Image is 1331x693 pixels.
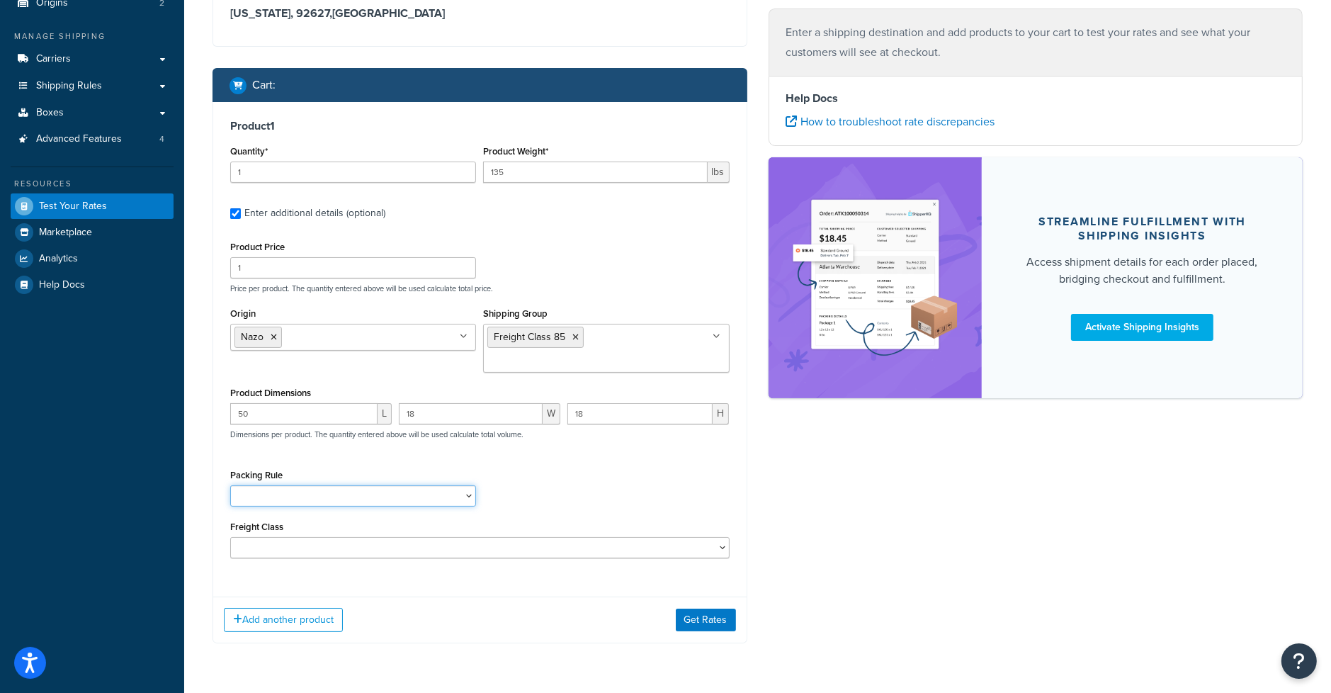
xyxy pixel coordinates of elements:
[483,308,548,319] label: Shipping Group
[483,162,707,183] input: 0.00
[11,220,174,245] a: Marketplace
[494,329,565,344] span: Freight Class 85
[11,126,174,152] li: Advanced Features
[11,100,174,126] a: Boxes
[252,79,276,91] h2: Cart :
[11,126,174,152] a: Advanced Features4
[11,46,174,72] a: Carriers
[39,279,85,291] span: Help Docs
[230,162,476,183] input: 0.0
[11,193,174,219] a: Test Your Rates
[39,253,78,265] span: Analytics
[39,201,107,213] span: Test Your Rates
[230,208,241,219] input: Enter additional details (optional)
[11,73,174,99] a: Shipping Rules
[230,242,285,252] label: Product Price
[230,470,283,480] label: Packing Rule
[543,403,560,424] span: W
[708,162,730,183] span: lbs
[676,609,736,631] button: Get Rates
[244,203,385,223] div: Enter additional details (optional)
[11,246,174,271] a: Analytics
[713,403,729,424] span: H
[11,272,174,298] a: Help Docs
[36,133,122,145] span: Advanced Features
[39,227,92,239] span: Marketplace
[230,522,283,532] label: Freight Class
[1071,314,1213,341] a: Activate Shipping Insights
[227,429,523,439] p: Dimensions per product. The quantity entered above will be used calculate total volume.
[230,6,730,21] h3: [US_STATE], 92627 , [GEOGRAPHIC_DATA]
[230,388,311,398] label: Product Dimensions
[1281,643,1317,679] button: Open Resource Center
[1016,254,1269,288] div: Access shipment details for each order placed, bridging checkout and fulfillment.
[230,308,256,319] label: Origin
[786,90,1286,107] h4: Help Docs
[786,23,1286,62] p: Enter a shipping destination and add products to your cart to test your rates and see what your c...
[786,113,995,130] a: How to troubleshoot rate discrepancies
[230,146,268,157] label: Quantity*
[11,30,174,43] div: Manage Shipping
[36,80,102,92] span: Shipping Rules
[378,403,392,424] span: L
[790,179,961,377] img: feature-image-si-e24932ea9b9fcd0ff835db86be1ff8d589347e8876e1638d903ea230a36726be.png
[1016,215,1269,243] div: Streamline Fulfillment with Shipping Insights
[230,119,730,133] h3: Product 1
[241,329,264,344] span: Nazo
[36,107,64,119] span: Boxes
[224,608,343,632] button: Add another product
[36,53,71,65] span: Carriers
[483,146,548,157] label: Product Weight*
[11,178,174,190] div: Resources
[159,133,164,145] span: 4
[227,283,733,293] p: Price per product. The quantity entered above will be used calculate total price.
